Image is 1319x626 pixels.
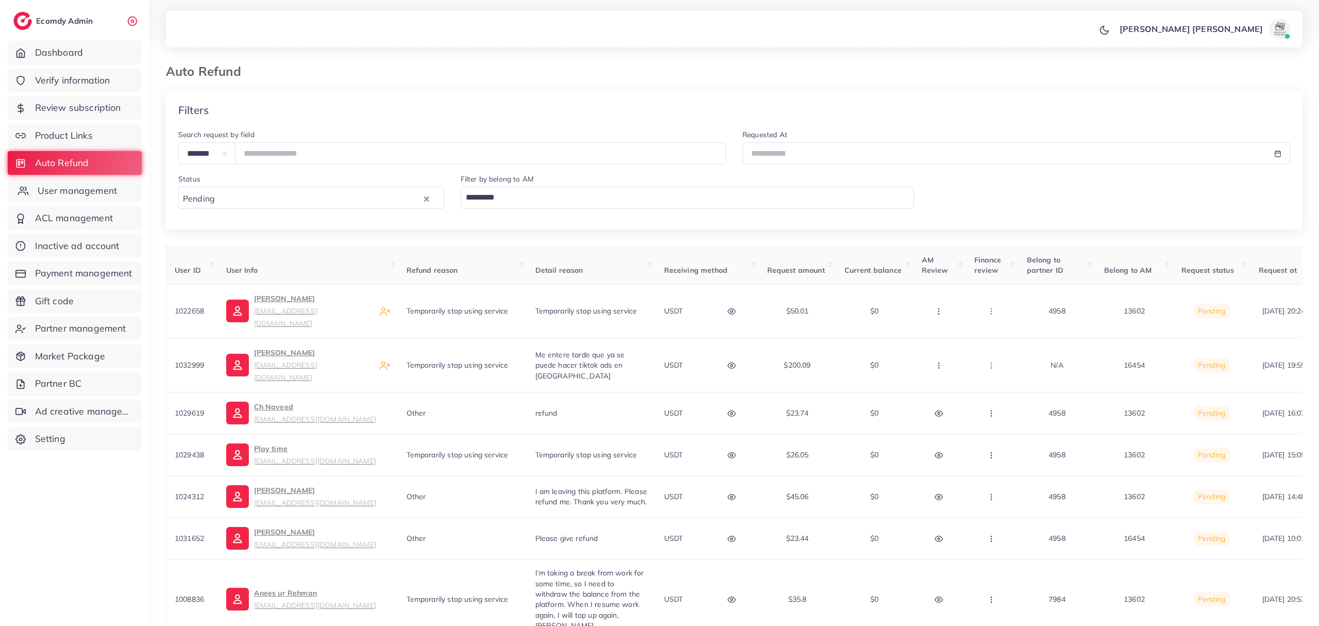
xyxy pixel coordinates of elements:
[461,187,915,209] div: Search for option
[535,450,637,459] span: Temporarily stop using service
[784,360,810,370] span: $200.09
[1262,595,1315,604] span: [DATE] 20:57:36
[175,306,204,316] span: 1022658
[664,490,683,503] p: USDT
[870,492,878,501] span: $0
[424,192,429,204] button: Clear Selected
[1104,266,1152,275] span: Belong to AM
[407,266,458,275] span: Refund reason
[8,41,142,64] a: Dashboard
[407,408,426,418] span: Other
[38,184,117,197] span: User management
[175,408,204,418] span: 1029619
[226,485,249,508] img: ic-user-info.36bf1079.svg
[1124,492,1145,501] span: 13602
[535,306,637,316] span: Temporarily stop using service
[870,306,878,316] span: $0
[664,407,683,419] p: USDT
[254,526,376,551] p: [PERSON_NAME]
[664,266,728,275] span: Receiving method
[1262,408,1315,418] span: [DATE] 16:07:52
[1124,408,1145,418] span: 13602
[1198,360,1225,370] span: Pending
[36,16,95,26] h2: Ecomdy Admin
[13,12,32,30] img: logo
[922,255,948,275] span: AM Review
[13,12,95,30] a: logoEcomdy Admin
[1124,450,1145,459] span: 13602
[407,450,509,459] span: Temporarily stop using service
[254,306,317,327] small: [EMAIL_ADDRESS][DOMAIN_NAME]
[1198,408,1225,418] span: Pending
[175,360,204,370] span: 1032999
[8,261,142,285] a: Payment management
[1124,595,1145,604] span: 13602
[1181,266,1234,275] span: Request status
[226,300,249,322] img: ic-user-info.36bf1079.svg
[786,306,809,316] span: $50.01
[178,187,444,209] div: Search for option
[742,129,787,140] label: Requested At
[226,354,249,376] img: ic-user-info.36bf1079.svg
[788,595,807,604] span: $35.8
[226,442,376,467] a: Play time[EMAIL_ADDRESS][DOMAIN_NAME]
[226,266,258,275] span: User Info
[226,587,376,612] a: Anees ur Rehman[EMAIL_ADDRESS][DOMAIN_NAME]
[8,372,142,396] a: Partner BC
[175,595,204,604] span: 1008836
[35,46,83,59] span: Dashboard
[178,129,255,140] label: Search request by field
[226,588,249,611] img: ic-user-info.36bf1079.svg
[254,456,376,465] small: [EMAIL_ADDRESS][DOMAIN_NAME]
[535,487,647,506] span: I am leaving this platform. Please refund me. Thank you very much.
[407,595,509,604] span: Temporarily stop using service
[8,344,142,368] a: Market Package
[1262,492,1315,501] span: [DATE] 14:48:31
[178,104,209,117] h4: Filters
[1262,360,1315,370] span: [DATE] 19:55:53
[664,305,683,317] p: USDT
[178,174,200,184] label: Status
[767,266,825,275] span: Request amount
[254,347,371,384] p: [PERSON_NAME]
[8,427,142,451] a: Setting
[535,534,598,543] span: Please give refund
[254,415,376,423] small: [EMAIL_ADDRESS][DOMAIN_NAME]
[175,492,204,501] span: 1024312
[664,359,683,371] p: USDT
[8,289,142,313] a: Gift code
[254,360,317,382] small: [EMAIL_ADDRESS][DOMAIN_NAME]
[35,74,110,87] span: Verify information
[1049,450,1066,459] span: 4958
[254,498,376,507] small: [EMAIL_ADDRESS][DOMAIN_NAME]
[1198,306,1225,316] span: Pending
[175,450,204,459] span: 1029438
[462,189,908,206] input: Search for option
[407,306,509,316] span: Temporarily stop using service
[1262,306,1315,316] span: [DATE] 20:24:16
[1198,492,1225,501] span: Pending
[166,64,249,79] h3: Auto Refund
[786,450,809,459] span: $26.05
[1198,595,1225,604] span: Pending
[974,255,1002,275] span: Finance review
[226,401,376,425] a: Ch Naveed[EMAIL_ADDRESS][DOMAIN_NAME]
[1120,23,1263,35] p: [PERSON_NAME] [PERSON_NAME]
[254,601,376,609] small: [EMAIL_ADDRESS][DOMAIN_NAME]
[1049,492,1066,501] span: 4958
[1262,534,1315,543] span: [DATE] 10:01:48
[254,540,376,549] small: [EMAIL_ADDRESS][DOMAIN_NAME]
[8,69,142,92] a: Verify information
[535,350,625,381] span: Me entere tarde que ya se puede hacer tiktok ads en [GEOGRAPHIC_DATA]
[1049,534,1066,543] span: 4958
[407,534,426,543] span: Other
[870,595,878,604] span: $0
[1124,306,1145,316] span: 13602
[870,534,878,543] span: $0
[1124,534,1145,543] span: 16454
[8,179,142,203] a: User management
[254,484,376,509] p: [PERSON_NAME]
[226,484,376,509] a: [PERSON_NAME][EMAIL_ADDRESS][DOMAIN_NAME]
[35,101,121,114] span: Review subscription
[35,129,93,142] span: Product Links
